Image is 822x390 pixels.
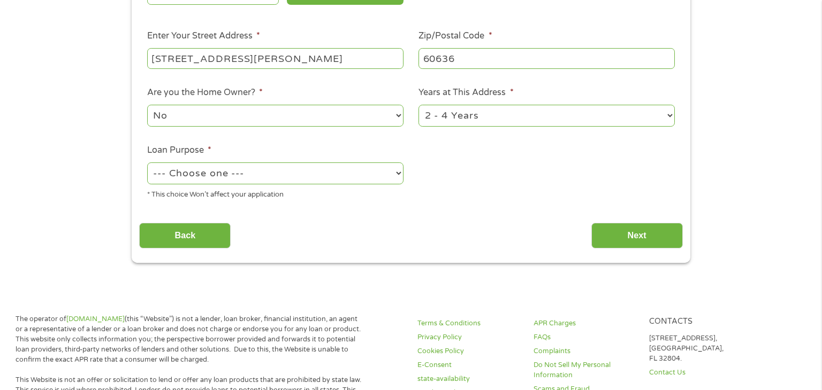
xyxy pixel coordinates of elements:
[417,374,520,384] a: state-availability
[147,87,263,98] label: Are you the Home Owner?
[417,360,520,370] a: E-Consent
[147,186,404,200] div: * This choice Won’t affect your application
[649,368,752,378] a: Contact Us
[417,332,520,342] a: Privacy Policy
[147,48,404,68] input: 1 Main Street
[417,318,520,329] a: Terms & Conditions
[418,87,513,98] label: Years at This Address
[16,314,363,364] p: The operator of (this “Website”) is not a lender, loan broker, financial institution, an agent or...
[534,360,636,380] a: Do Not Sell My Personal Information
[534,332,636,342] a: FAQs
[649,333,752,364] p: [STREET_ADDRESS], [GEOGRAPHIC_DATA], FL 32804.
[139,223,231,249] input: Back
[534,346,636,356] a: Complaints
[66,315,125,323] a: [DOMAIN_NAME]
[591,223,683,249] input: Next
[147,30,260,42] label: Enter Your Street Address
[418,30,492,42] label: Zip/Postal Code
[147,145,211,156] label: Loan Purpose
[649,317,752,327] h4: Contacts
[417,346,520,356] a: Cookies Policy
[534,318,636,329] a: APR Charges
